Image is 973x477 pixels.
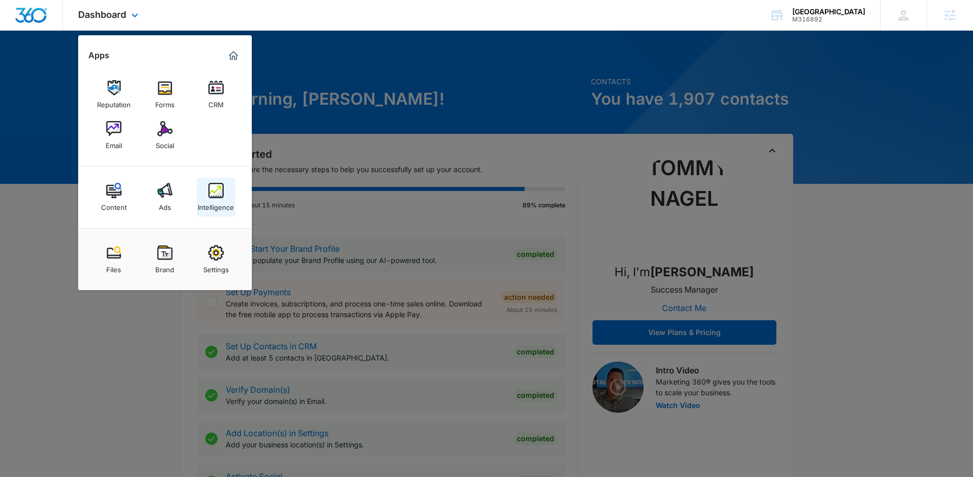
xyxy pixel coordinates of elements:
a: Files [94,240,133,279]
div: Reputation [97,96,131,109]
div: Brand [155,260,174,274]
a: Forms [146,75,184,114]
div: account name [792,8,865,16]
div: Email [106,136,122,150]
a: Reputation [94,75,133,114]
span: Dashboard [78,9,126,20]
a: Brand [146,240,184,279]
a: Content [94,178,133,217]
div: Content [101,198,127,211]
div: Ads [159,198,171,211]
h2: Apps [88,51,109,60]
div: Files [106,260,121,274]
div: CRM [208,96,224,109]
div: Intelligence [198,198,234,211]
a: Social [146,116,184,155]
a: Marketing 360® Dashboard [225,47,242,64]
div: Social [156,136,174,150]
div: account id [792,16,865,23]
a: Ads [146,178,184,217]
a: Settings [197,240,235,279]
div: Forms [155,96,175,109]
a: Email [94,116,133,155]
div: Settings [203,260,229,274]
a: Intelligence [197,178,235,217]
a: CRM [197,75,235,114]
